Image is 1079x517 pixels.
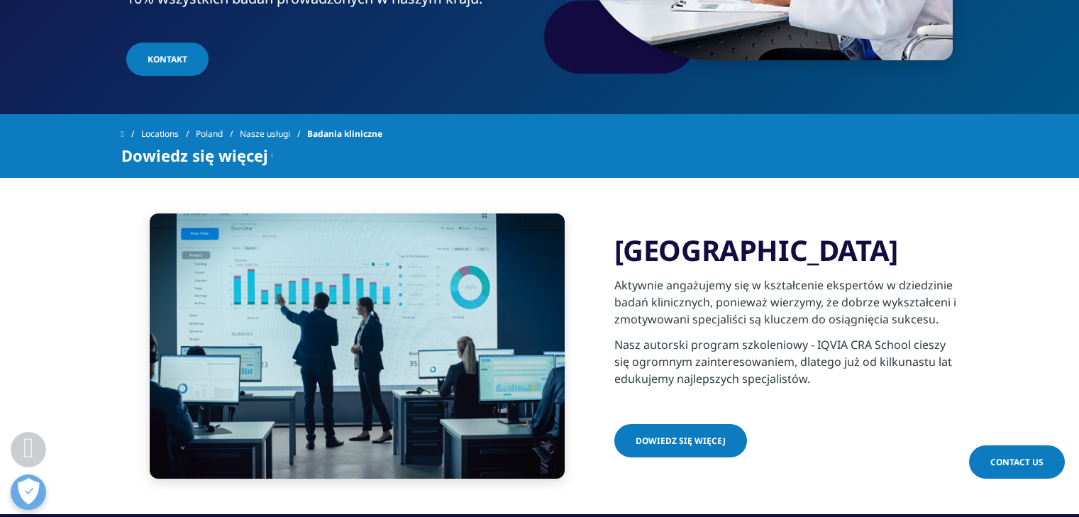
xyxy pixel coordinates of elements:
span: KONTAKT [148,53,187,65]
a: Nasze usługi [240,121,307,147]
a: Locations [141,121,196,147]
span: Contact Us [990,456,1044,468]
a: Dowiedz się więcej [614,424,747,457]
a: Contact Us [969,445,1065,479]
span: Badania kliniczne [307,121,382,147]
a: Poland [196,121,240,147]
span: Dowiedz się więcej [636,435,726,447]
span: Dowiedz się więcej [121,147,268,164]
h3: [GEOGRAPHIC_DATA] [614,233,958,268]
button: Otwórz Preferencje [11,474,46,510]
p: Aktywnie angażujemy się w kształcenie ekspertów w dziedzinie badań klinicznych, ponieważ wierzymy... [614,277,958,336]
p: Nasz autorski program szkoleniowy - IQVIA CRA School cieszy się ogromnym zainteresowaniem, dlateg... [614,336,958,396]
a: KONTAKT [126,43,209,76]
